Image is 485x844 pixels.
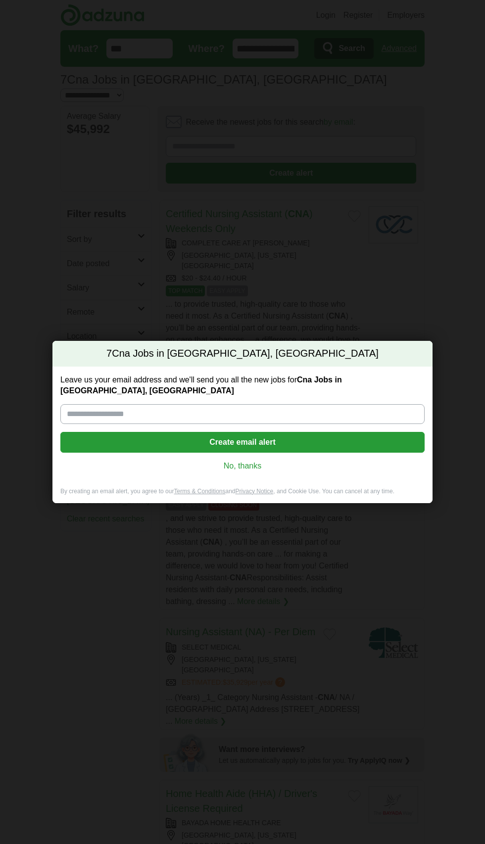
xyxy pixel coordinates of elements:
[52,487,433,504] div: By creating an email alert, you agree to our and , and Cookie Use. You can cancel at any time.
[60,432,425,453] button: Create email alert
[236,488,274,495] a: Privacy Notice
[60,375,425,396] label: Leave us your email address and we'll send you all the new jobs for
[60,375,342,395] strong: Cna Jobs in [GEOGRAPHIC_DATA], [GEOGRAPHIC_DATA]
[174,488,225,495] a: Terms & Conditions
[68,461,417,471] a: No, thanks
[106,347,112,361] span: 7
[52,341,433,367] h2: Cna Jobs in [GEOGRAPHIC_DATA], [GEOGRAPHIC_DATA]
